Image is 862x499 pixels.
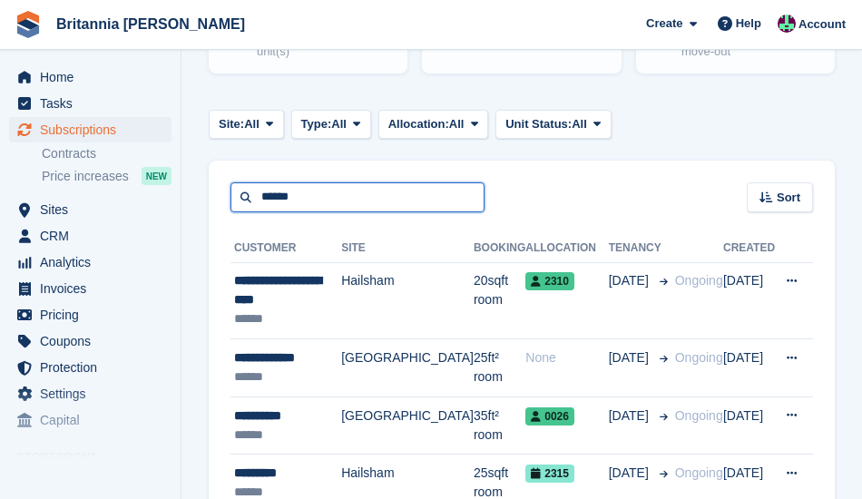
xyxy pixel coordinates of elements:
[42,166,171,186] a: Price increases NEW
[9,117,171,142] a: menu
[474,396,525,455] td: 35ft² room
[16,448,181,466] span: Storefront
[341,234,474,263] th: Site
[778,15,796,33] img: Louise Fuller
[9,276,171,301] a: menu
[609,348,652,367] span: [DATE]
[40,355,149,380] span: Protection
[9,407,171,433] a: menu
[40,407,149,433] span: Capital
[9,91,171,116] a: menu
[609,406,652,426] span: [DATE]
[209,110,284,140] button: Site: All
[449,115,465,133] span: All
[798,15,846,34] span: Account
[572,115,587,133] span: All
[646,15,682,33] span: Create
[675,465,723,480] span: Ongoing
[723,396,775,455] td: [DATE]
[341,339,474,397] td: [GEOGRAPHIC_DATA]
[9,64,171,90] a: menu
[301,115,332,133] span: Type:
[40,302,149,328] span: Pricing
[723,262,775,339] td: [DATE]
[15,11,42,38] img: stora-icon-8386f47178a22dfd0bd8f6a31ec36ba5ce8667c1dd55bd0f319d3a0aa187defe.svg
[9,302,171,328] a: menu
[495,110,611,140] button: Unit Status: All
[331,115,347,133] span: All
[40,276,149,301] span: Invoices
[675,350,723,365] span: Ongoing
[505,115,572,133] span: Unit Status:
[777,189,800,207] span: Sort
[9,223,171,249] a: menu
[230,234,341,263] th: Customer
[341,396,474,455] td: [GEOGRAPHIC_DATA]
[609,271,652,290] span: [DATE]
[525,465,574,483] span: 2315
[40,223,149,249] span: CRM
[9,249,171,275] a: menu
[40,197,149,222] span: Sites
[525,234,608,263] th: Allocation
[723,339,775,397] td: [DATE]
[378,110,489,140] button: Allocation: All
[736,15,761,33] span: Help
[9,355,171,380] a: menu
[142,167,171,185] div: NEW
[525,272,574,290] span: 2310
[9,328,171,354] a: menu
[244,115,260,133] span: All
[609,234,668,263] th: Tenancy
[40,381,149,406] span: Settings
[40,328,149,354] span: Coupons
[388,115,449,133] span: Allocation:
[40,91,149,116] span: Tasks
[42,145,171,162] a: Contracts
[474,262,525,339] td: 20sqft room
[9,197,171,222] a: menu
[9,381,171,406] a: menu
[341,262,474,339] td: Hailsham
[42,168,129,185] span: Price increases
[525,407,574,426] span: 0026
[40,117,149,142] span: Subscriptions
[40,249,149,275] span: Analytics
[474,234,525,263] th: Booking
[49,9,252,39] a: Britannia [PERSON_NAME]
[40,64,149,90] span: Home
[291,110,371,140] button: Type: All
[474,339,525,397] td: 25ft² room
[675,408,723,423] span: Ongoing
[675,273,723,288] span: Ongoing
[219,115,244,133] span: Site:
[525,348,608,367] div: None
[723,234,775,263] th: Created
[609,464,652,483] span: [DATE]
